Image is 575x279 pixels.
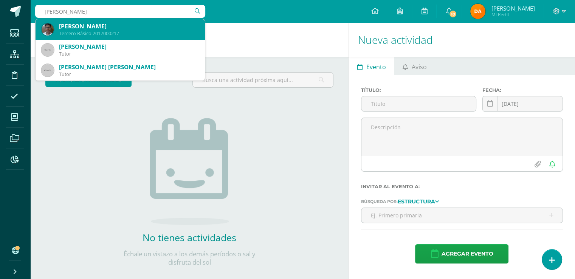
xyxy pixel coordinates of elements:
[412,58,427,76] span: Aviso
[59,43,199,51] div: [PERSON_NAME]
[150,118,229,225] img: no_activities.png
[449,10,457,18] span: 10
[361,184,563,189] label: Invitar al evento a:
[491,5,535,12] span: [PERSON_NAME]
[42,44,54,56] img: 45x45
[59,30,199,37] div: Tercero Básico 2017000217
[59,22,199,30] div: [PERSON_NAME]
[415,244,508,263] button: Agregar evento
[59,51,199,57] div: Tutor
[349,57,394,75] a: Evento
[491,11,535,18] span: Mi Perfil
[35,5,205,18] input: Busca un usuario...
[361,87,476,93] label: Título:
[59,71,199,77] div: Tutor
[193,73,333,87] input: Busca una actividad próxima aquí...
[358,23,566,57] h1: Nueva actividad
[483,96,563,111] input: Fecha de entrega
[470,4,485,19] img: 82a5943632aca8211823fb2e9800a6c1.png
[361,199,398,204] span: Búsqueda por:
[361,208,563,223] input: Ej. Primero primaria
[114,231,265,244] h2: No tienes actividades
[59,63,199,71] div: [PERSON_NAME] [PERSON_NAME]
[366,58,386,76] span: Evento
[394,57,435,75] a: Aviso
[361,96,476,111] input: Título
[482,87,563,93] label: Fecha:
[42,23,54,36] img: 8075a9e12306b2627dc5ecb079073b6e.png
[42,64,54,76] img: 45x45
[441,245,493,263] span: Agregar evento
[398,198,435,205] strong: Estructura
[398,198,439,204] a: Estructura
[114,250,265,267] p: Échale un vistazo a los demás períodos o sal y disfruta del sol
